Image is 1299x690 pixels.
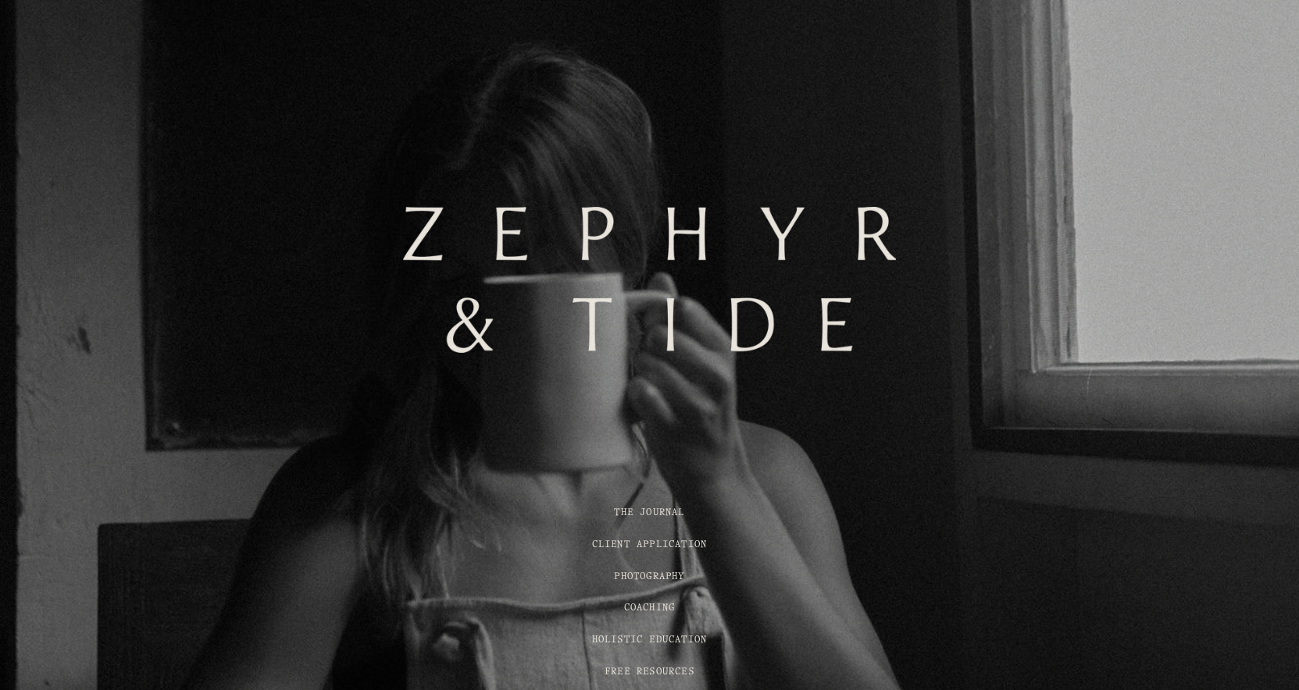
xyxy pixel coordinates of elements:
a: Coaching [624,603,676,612]
a: CLIENT APPLICATION [592,540,708,549]
a: FREE RESOURCES [605,667,694,676]
a: THE JOURNAL [614,508,684,517]
a: Photography [614,572,684,581]
a: Holistic Education [592,635,708,644]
